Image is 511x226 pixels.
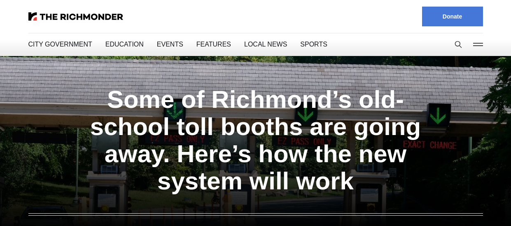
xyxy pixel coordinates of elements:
img: The Richmonder [28,12,123,21]
a: Education [103,40,142,49]
button: Search this site [452,38,464,51]
a: Features [192,40,224,49]
a: Local News [238,40,278,49]
a: Events [155,40,179,49]
a: Some of Richmond’s old-school toll booths are going away. Here’s how the new system will work [78,82,433,198]
a: Sports [292,40,317,49]
a: Donate [422,7,483,26]
a: City Government [28,40,90,49]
